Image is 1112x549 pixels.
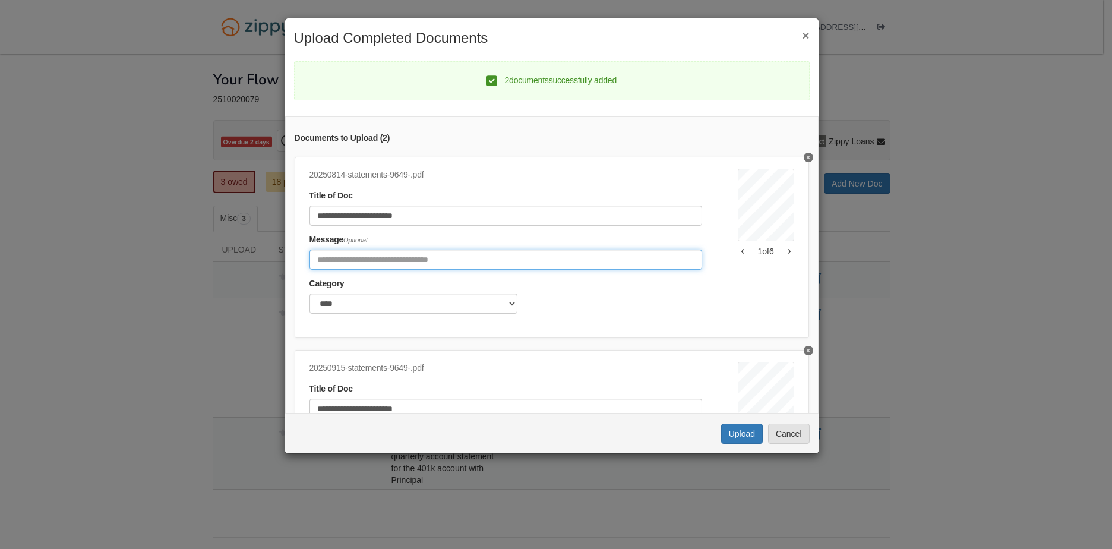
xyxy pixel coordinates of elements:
[309,383,353,396] label: Title of Doc
[309,206,702,226] input: Document Title
[309,250,702,270] input: Include any comments on this document
[343,236,367,244] span: Optional
[804,346,813,355] button: Delete 20250915-statements-9649-
[309,169,702,182] div: 20250814-statements-9649-.pdf
[295,132,809,145] div: Documents to Upload ( 2 )
[486,74,617,87] div: 2 document s successfully added
[309,399,702,419] input: Document Title
[721,424,763,444] button: Upload
[802,29,809,42] button: ×
[309,362,702,375] div: 20250915-statements-9649-.pdf
[309,234,368,247] label: Message
[294,30,810,46] h2: Upload Completed Documents
[309,190,353,203] label: Title of Doc
[309,277,345,291] label: Category
[309,294,517,314] select: Category
[738,245,794,257] div: 1 of 6
[804,153,813,162] button: Delete 20250814-statements-9649-
[768,424,810,444] button: Cancel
